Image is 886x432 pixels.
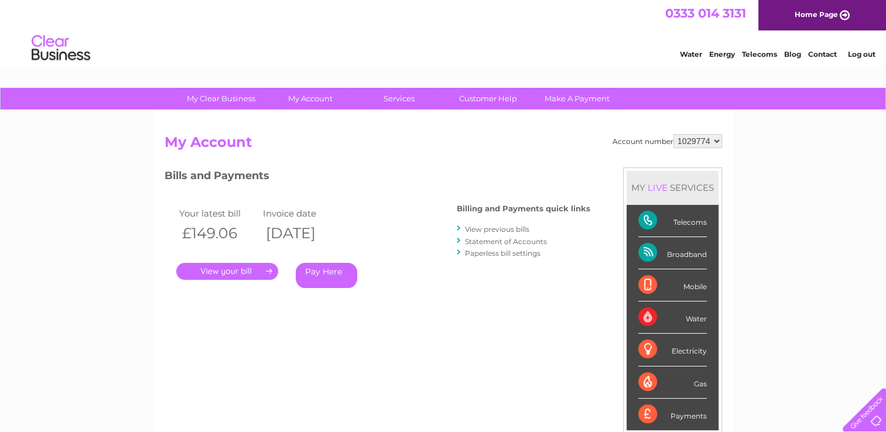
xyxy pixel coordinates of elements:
[465,249,541,258] a: Paperless bill settings
[613,134,722,148] div: Account number
[638,366,707,399] div: Gas
[638,237,707,269] div: Broadband
[638,301,707,334] div: Water
[638,205,707,237] div: Telecoms
[165,134,722,156] h2: My Account
[742,50,777,59] a: Telecoms
[167,6,720,57] div: Clear Business is a trading name of Verastar Limited (registered in [GEOGRAPHIC_DATA] No. 3667643...
[638,399,707,430] div: Payments
[260,205,344,221] td: Invoice date
[529,88,625,109] a: Make A Payment
[465,225,529,234] a: View previous bills
[808,50,837,59] a: Contact
[440,88,536,109] a: Customer Help
[457,204,590,213] h4: Billing and Payments quick links
[665,6,746,20] a: 0333 014 3131
[260,221,344,245] th: [DATE]
[351,88,447,109] a: Services
[296,263,357,288] a: Pay Here
[680,50,702,59] a: Water
[784,50,801,59] a: Blog
[638,334,707,366] div: Electricity
[165,167,590,188] h3: Bills and Payments
[176,263,278,280] a: .
[627,171,719,204] div: MY SERVICES
[709,50,735,59] a: Energy
[638,269,707,301] div: Mobile
[262,88,358,109] a: My Account
[173,88,269,109] a: My Clear Business
[847,50,875,59] a: Log out
[645,182,670,193] div: LIVE
[176,221,261,245] th: £149.06
[465,237,547,246] a: Statement of Accounts
[31,30,91,66] img: logo.png
[176,205,261,221] td: Your latest bill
